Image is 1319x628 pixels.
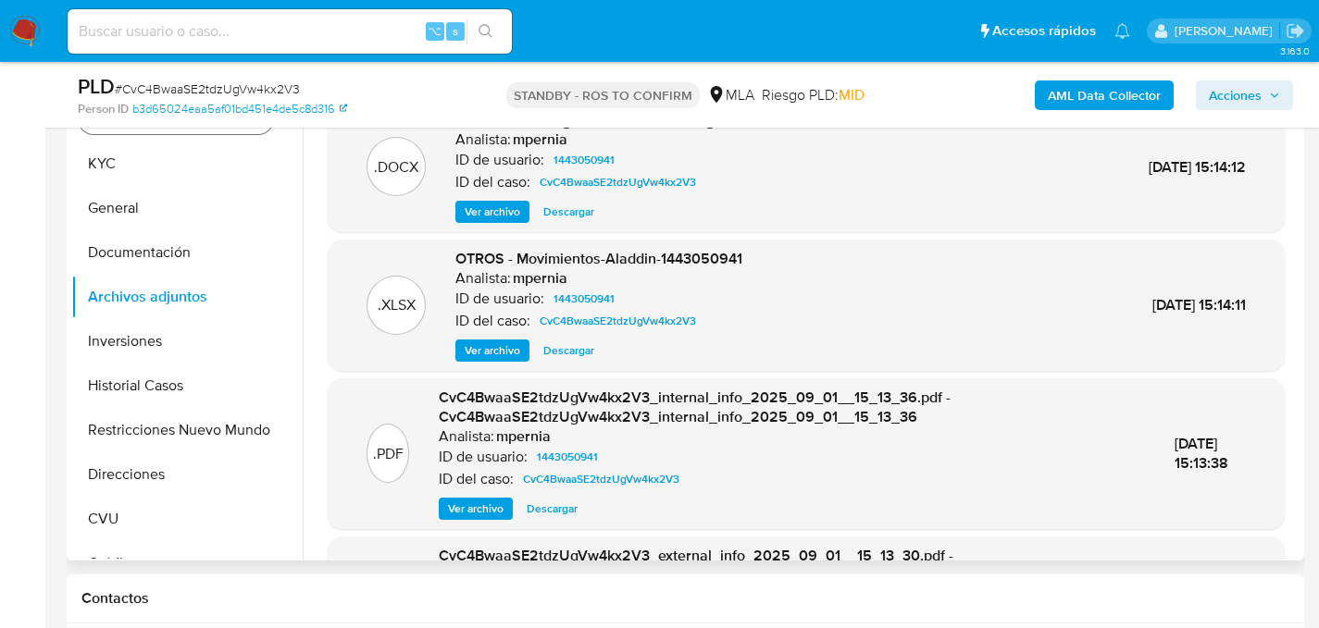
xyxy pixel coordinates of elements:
span: [DATE] 15:14:12 [1149,156,1246,178]
button: Descargar [534,201,604,223]
button: General [71,186,303,230]
p: Analista: [439,427,494,446]
button: Restricciones Nuevo Mundo [71,408,303,452]
button: Ver archivo [455,339,529,362]
a: 1443050941 [529,446,605,468]
a: CvC4BwaaSE2tdzUgVw4kx2V3 [532,171,703,193]
input: Buscar usuario o caso... [68,19,512,43]
span: CvC4BwaaSE2tdzUgVw4kx2V3_internal_info_2025_09_01__15_13_36.pdf - CvC4BwaaSE2tdzUgVw4kx2V3_intern... [439,387,951,428]
p: Analista: [455,130,511,149]
a: Salir [1286,21,1305,41]
b: PLD [78,71,115,101]
span: CvC4BwaaSE2tdzUgVw4kx2V3_external_info_2025_09_01__15_13_30.pdf - CvC4BwaaSE2tdzUgVw4kx2V3_extern... [439,545,953,586]
h6: mpernia [513,130,567,149]
button: CVU [71,497,303,541]
span: 1443050941 [537,446,598,468]
button: Archivos adjuntos [71,275,303,319]
a: 1443050941 [546,149,622,171]
button: Direcciones [71,452,303,497]
button: Ver archivo [455,201,529,223]
p: ID del caso: [439,470,514,488]
button: Descargar [534,339,604,362]
p: .XLSX [378,295,416,315]
span: Riesgo PLD: [762,85,865,105]
b: AML Data Collector [1048,80,1161,110]
a: CvC4BwaaSE2tdzUgVw4kx2V3 [532,310,703,332]
p: .DOCX [374,157,418,178]
span: CvC4BwaaSE2tdzUgVw4kx2V3 [523,468,679,490]
span: Acciones [1209,80,1262,110]
button: search-icon [467,18,504,44]
button: Ver archivo [439,498,513,520]
span: Descargar [527,499,578,518]
p: ID de usuario: [455,151,544,169]
button: Créditos [71,541,303,585]
span: Ver archivo [448,499,504,518]
p: ID del caso: [455,173,530,191]
p: STANDBY - ROS TO CONFIRM [506,82,700,108]
p: ID de usuario: [439,448,528,466]
span: [DATE] 15:14:11 [1152,294,1246,315]
span: # CvC4BwaaSE2tdzUgVw4kx2V3 [115,80,300,98]
span: [DATE] 15:13:38 [1175,433,1228,474]
p: facundo.marin@mercadolibre.com [1175,22,1279,40]
span: ⌥ [428,22,442,40]
p: Analista: [455,269,511,288]
span: CvC4BwaaSE2tdzUgVw4kx2V3 [540,310,696,332]
h1: Contactos [81,589,1289,608]
span: 3.163.0 [1280,43,1310,58]
button: Documentación [71,230,303,275]
button: Historial Casos [71,363,303,408]
a: 1443050941 [546,288,622,310]
h6: mpernia [496,427,551,446]
a: b3d65024eaa5af01bd451e4de5c8d316 [132,101,347,117]
button: Acciones [1196,80,1293,110]
span: CvC4BwaaSE2tdzUgVw4kx2V3 [540,171,696,193]
div: MLA [707,85,754,105]
button: Inversiones [71,319,303,363]
a: Notificaciones [1114,23,1130,39]
span: OTROS - Movimientos-Aladdin-1443050941 [455,248,742,269]
p: ID del caso: [455,312,530,330]
button: KYC [71,142,303,186]
span: Ver archivo [465,203,520,221]
button: Descargar [517,498,587,520]
button: AML Data Collector [1035,80,1174,110]
span: Accesos rápidos [992,21,1096,41]
h6: mpernia [513,269,567,288]
span: Descargar [543,341,594,360]
p: .PDF [373,444,404,464]
p: ID de usuario: [455,289,544,308]
span: Ver archivo [465,341,520,360]
span: s [453,22,458,40]
span: Descargar [543,203,594,221]
span: MID [839,84,865,105]
a: CvC4BwaaSE2tdzUgVw4kx2V3 [516,468,687,490]
b: Person ID [78,101,129,117]
span: 1443050941 [554,149,615,171]
span: 1443050941 [554,288,615,310]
